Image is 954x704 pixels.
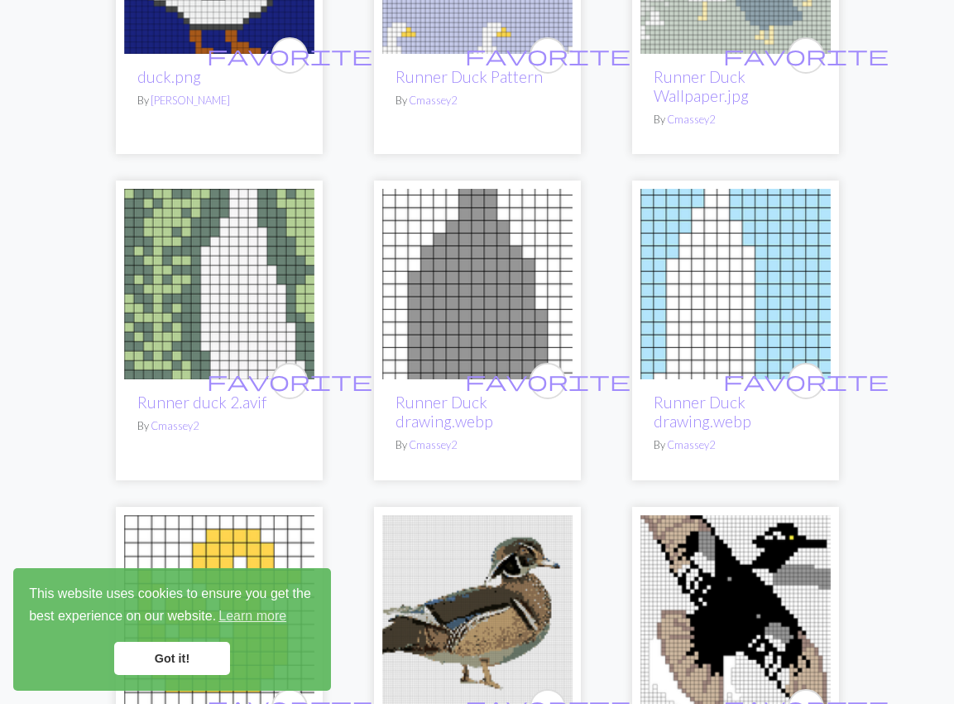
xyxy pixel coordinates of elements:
span: favorite [723,42,889,68]
a: wood duck image.png [382,600,573,616]
p: By [137,418,301,434]
button: favourite [788,363,824,399]
a: Runner Duck drawing.webp [654,393,751,431]
span: favorite [723,368,889,393]
img: Runner Duck 2 [640,189,831,379]
button: favourite [530,37,566,74]
a: Cmassey2 [409,94,457,107]
span: This website uses cookies to ensure you get the best experience on our website. [29,584,315,629]
p: By [654,112,817,128]
img: Runner duck with leaves [124,189,314,379]
a: Runner Duck drawing.webp [396,393,493,431]
i: favourite [207,364,372,398]
p: By [396,437,559,453]
a: learn more about cookies [216,604,289,629]
a: duck intarsia chart made in the moment.PNG [640,600,831,616]
button: favourite [788,37,824,74]
button: favourite [530,363,566,399]
img: Runner Duck Front [382,189,573,379]
a: dismiss cookie message [114,642,230,675]
p: By [137,93,301,108]
button: favourite [271,363,308,399]
a: Cmassey2 [409,438,457,451]
i: favourite [723,39,889,72]
a: Runner Duck Pattern [396,67,543,86]
a: Runner duck with leaves [124,274,314,290]
a: Cmassey2 [667,438,715,451]
span: favorite [207,42,372,68]
a: duck.png [137,67,201,86]
span: favorite [207,368,372,393]
p: By [396,93,559,108]
a: Runner Duck 2 [640,274,831,290]
div: cookieconsent [13,568,331,691]
a: Runner Duck Wallpaper.jpg [654,67,749,105]
a: Cmassey2 [667,113,715,126]
span: favorite [465,368,630,393]
span: favorite [465,42,630,68]
a: [PERSON_NAME] [151,94,230,107]
button: favourite [271,37,308,74]
i: favourite [465,39,630,72]
a: Runner duck 2.avif [137,393,266,412]
i: favourite [723,364,889,398]
a: Runner Duck Front [382,274,573,290]
i: favourite [465,364,630,398]
a: Cmassey2 [151,419,199,432]
i: favourite [207,39,372,72]
p: By [654,437,817,453]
